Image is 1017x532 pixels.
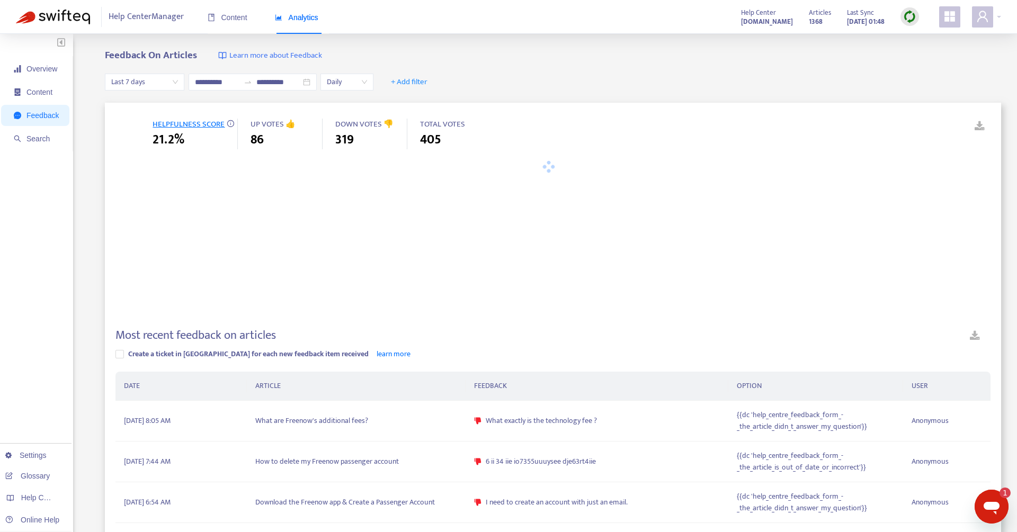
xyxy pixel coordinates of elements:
a: learn more [377,348,411,360]
span: 405 [420,130,441,149]
th: ARTICLE [247,372,466,401]
span: Overview [26,65,57,73]
a: Glossary [5,472,50,480]
iframe: Button to launch messaging window, 1 unread message [975,490,1009,524]
span: to [244,78,252,86]
td: What are Freenow's additional fees? [247,401,466,441]
span: signal [14,65,21,73]
span: Help Center Manager [109,7,184,27]
span: What exactly is the technology fee ? [486,415,597,427]
span: 21.2% [153,130,184,149]
span: message [14,112,21,119]
strong: 1368 [809,16,823,28]
span: Anonymous [912,497,949,508]
span: Help Centers [21,493,65,502]
span: Last 7 days [111,74,178,90]
h4: Most recent feedback on articles [115,328,276,342]
span: swap-right [244,78,252,86]
span: Anonymous [912,415,949,427]
span: 86 [251,130,264,149]
span: Articles [809,7,831,19]
span: {{dc 'help_centre_feedback_form_-_the_article_didn_t_answer_my_question'}} [737,409,895,432]
span: user [976,10,989,23]
th: OPTION [728,372,903,401]
a: Learn more about Feedback [218,50,322,62]
img: image-link [218,51,227,60]
td: Download the Freenow app & Create a Passenger Account [247,482,466,523]
span: area-chart [275,14,282,21]
span: Help Center [741,7,776,19]
span: HELPFULNESS SCORE [153,118,225,131]
img: sync.dc5367851b00ba804db3.png [903,10,916,23]
span: dislike [474,499,481,506]
th: FEEDBACK [466,372,728,401]
td: How to delete my Freenow passenger account [247,441,466,482]
span: [DATE] 7:44 AM [124,456,171,467]
b: Feedback On Articles [105,47,197,64]
span: TOTAL VOTES [420,118,465,131]
span: [DATE] 6:54 AM [124,497,171,508]
img: Swifteq [16,10,90,24]
iframe: Number of unread messages [989,488,1011,498]
span: 6 ii 34 iie io7355uuuysee dje63rt4iie [486,456,596,467]
a: Settings [5,451,47,459]
a: [DOMAIN_NAME] [741,15,793,28]
span: container [14,88,21,96]
button: + Add filter [383,74,435,91]
span: I need to create an account with just an email. [486,497,628,508]
span: UP VOTES 👍 [251,118,296,131]
span: dislike [474,417,481,425]
a: Online Help [5,516,59,524]
span: DOWN VOTES 👎 [335,118,394,131]
span: 319 [335,130,354,149]
strong: [DATE] 01:48 [847,16,885,28]
span: Content [26,88,52,96]
span: [DATE] 8:05 AM [124,415,171,427]
span: Content [208,13,247,22]
span: Anonymous [912,456,949,467]
strong: [DOMAIN_NAME] [741,16,793,28]
span: Learn more about Feedback [229,50,322,62]
span: dislike [474,458,481,465]
th: DATE [115,372,247,401]
span: Daily [327,74,367,90]
th: USER [903,372,991,401]
span: Feedback [26,111,59,120]
span: + Add filter [391,76,427,88]
span: search [14,135,21,142]
span: Create a ticket in [GEOGRAPHIC_DATA] for each new feedback item received [128,348,369,360]
span: Last Sync [847,7,874,19]
span: Search [26,134,50,143]
span: Analytics [275,13,318,22]
span: {{dc 'help_centre_feedback_form_-_the_article_is_out_of_date_or_incorrect'}} [737,450,895,473]
span: appstore [943,10,956,23]
span: book [208,14,215,21]
span: {{dc 'help_centre_feedback_form_-_the_article_didn_t_answer_my_question'}} [737,491,895,514]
